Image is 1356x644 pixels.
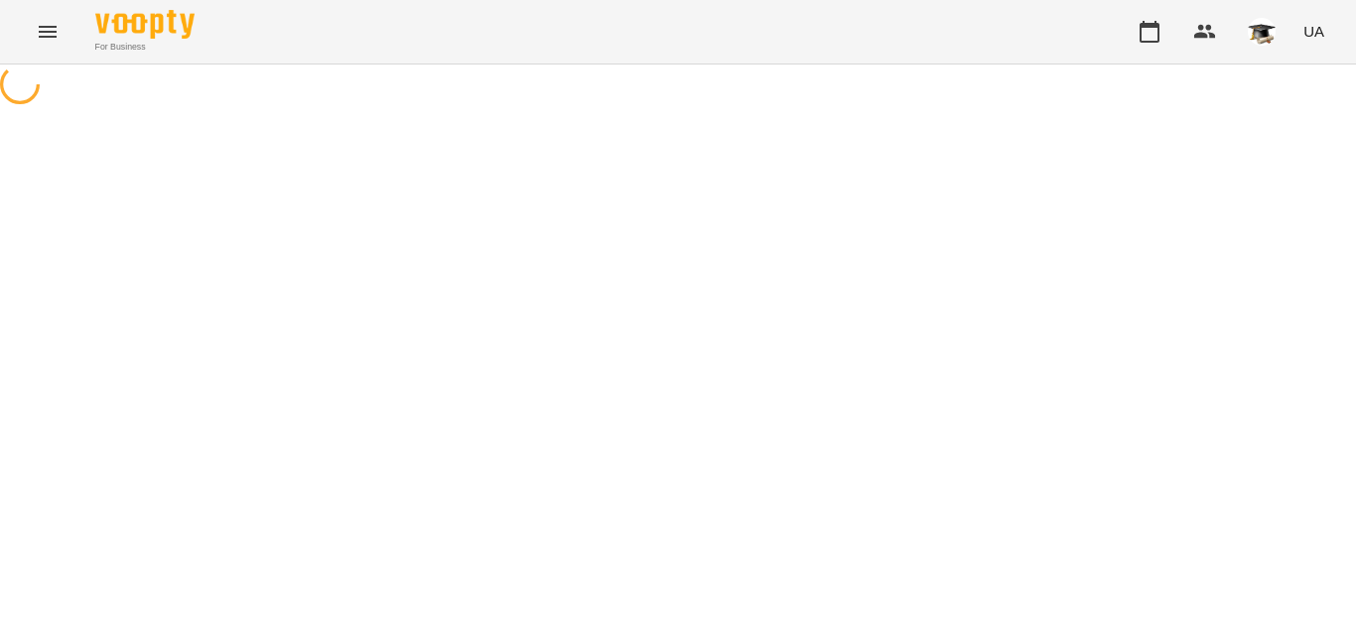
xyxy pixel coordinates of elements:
span: UA [1303,21,1324,42]
span: For Business [95,41,195,54]
img: Voopty Logo [95,10,195,39]
button: UA [1295,13,1332,50]
img: 799722d1e4806ad049f10b02fe9e8a3e.jpg [1248,18,1276,46]
button: Menu [24,8,71,56]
